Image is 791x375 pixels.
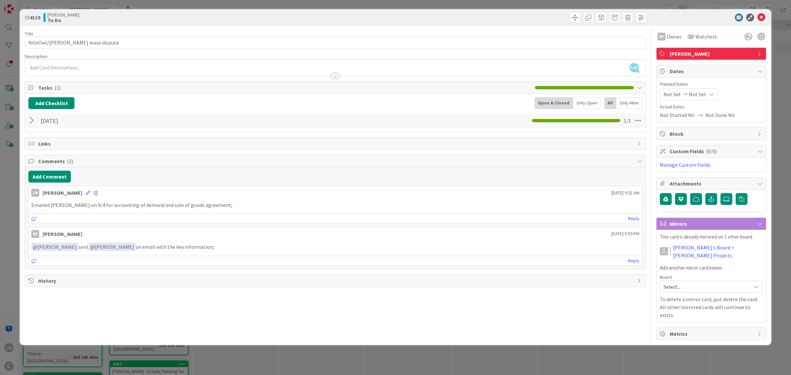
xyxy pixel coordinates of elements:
[47,17,79,23] b: To Do
[25,37,646,48] input: type card name here...
[660,264,763,272] p: Add another mirror card below:
[695,33,717,41] span: Watchers
[90,244,95,250] span: @
[616,97,642,109] div: Only Mine
[33,244,38,250] span: @
[38,84,532,92] span: Tasks
[38,157,634,165] span: Comments
[705,111,735,119] span: Not Done Yet
[43,189,82,197] div: [PERSON_NAME]
[31,230,39,238] div: RP
[25,53,47,59] span: Description
[706,148,717,155] span: ( 0/0 )
[25,31,33,37] label: Title
[90,244,134,250] span: [PERSON_NAME]
[673,244,763,259] a: [PERSON_NAME]'s Board > [PERSON_NAME] Projects
[628,257,639,265] a: Reply
[663,282,748,291] span: Select...
[630,63,639,72] span: LM
[660,161,711,168] a: Manage Custom Fields
[25,14,40,21] span: ID
[670,130,754,138] span: Block
[670,50,754,58] span: [PERSON_NAME]
[43,230,82,238] div: [PERSON_NAME]
[611,189,639,196] span: [DATE] 9:25 AM
[28,171,71,183] button: Add Comment
[689,90,706,98] span: Not Set
[33,244,77,250] span: [PERSON_NAME]
[660,111,695,119] span: Not Started Yet
[31,189,39,197] div: LM
[535,97,573,109] div: Open & Closed
[667,33,682,41] span: Owner
[660,295,763,319] p: To delete a mirror card, just delete the card. All other mirrored cards will continue to exists.
[47,12,79,17] span: [PERSON_NAME]
[67,158,73,164] span: ( 2 )
[658,33,665,41] div: RP
[573,97,601,109] div: Only Open
[54,84,61,91] span: ( 1 )
[31,201,639,209] p: Emailed [PERSON_NAME] on 9/4 for accounting of demand and sale of goods agreement;
[660,81,763,88] span: Planned Dates
[624,117,631,125] span: 1 / 1
[30,14,40,21] b: 4119
[28,97,74,109] button: Add Checklist
[31,243,639,251] p: sent an email with the key information;
[604,97,616,109] div: All
[670,330,754,338] span: Metrics
[38,277,634,285] span: History
[663,90,681,98] span: Not Set
[38,140,634,148] span: Links
[670,180,754,187] span: Attachments
[670,147,754,155] span: Custom Fields
[660,233,763,241] p: This card is already mirrored on 1 other board.
[670,67,754,75] span: Dates
[660,103,763,110] span: Actual Dates
[660,275,672,279] span: Board
[628,215,639,223] a: Reply
[38,115,187,127] input: Add Checklist...
[611,230,639,237] span: [DATE] 5:59 PM
[670,220,754,228] span: Mirrors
